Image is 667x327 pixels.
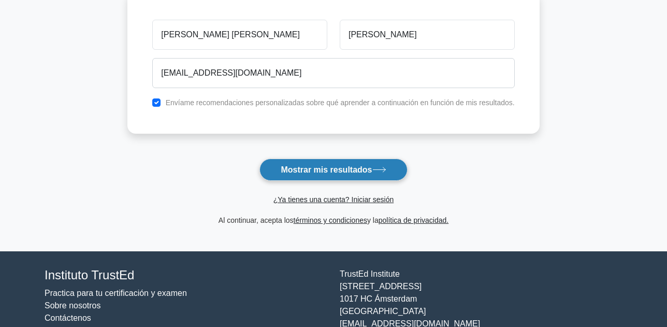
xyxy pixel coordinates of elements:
a: Sobre nosotros [45,301,101,310]
font: Envíame recomendaciones personalizadas sobre qué aprender a continuación en función de mis result... [166,98,515,107]
font: [GEOGRAPHIC_DATA] [340,307,426,316]
font: y la [367,216,379,224]
button: Mostrar mis resultados [259,159,407,181]
font: 1017 HC Ámsterdam [340,294,417,303]
a: términos y condiciones [294,216,367,224]
font: [STREET_ADDRESS] [340,282,422,291]
a: Practica para tu certificación y examen [45,289,187,297]
input: Nombre de pila [152,20,327,50]
a: política de privacidad. [379,216,448,224]
font: TrustEd Institute [340,269,400,278]
input: Correo electrónico [152,58,514,88]
font: Mostrar mis resultados [281,165,372,174]
font: Al continuar, acepta los [219,216,294,224]
a: Contáctenos [45,314,91,322]
input: Apellido [340,20,515,50]
font: Instituto TrustEd [45,268,134,282]
a: ¿Ya tienes una cuenta? Iniciar sesión [273,195,394,204]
